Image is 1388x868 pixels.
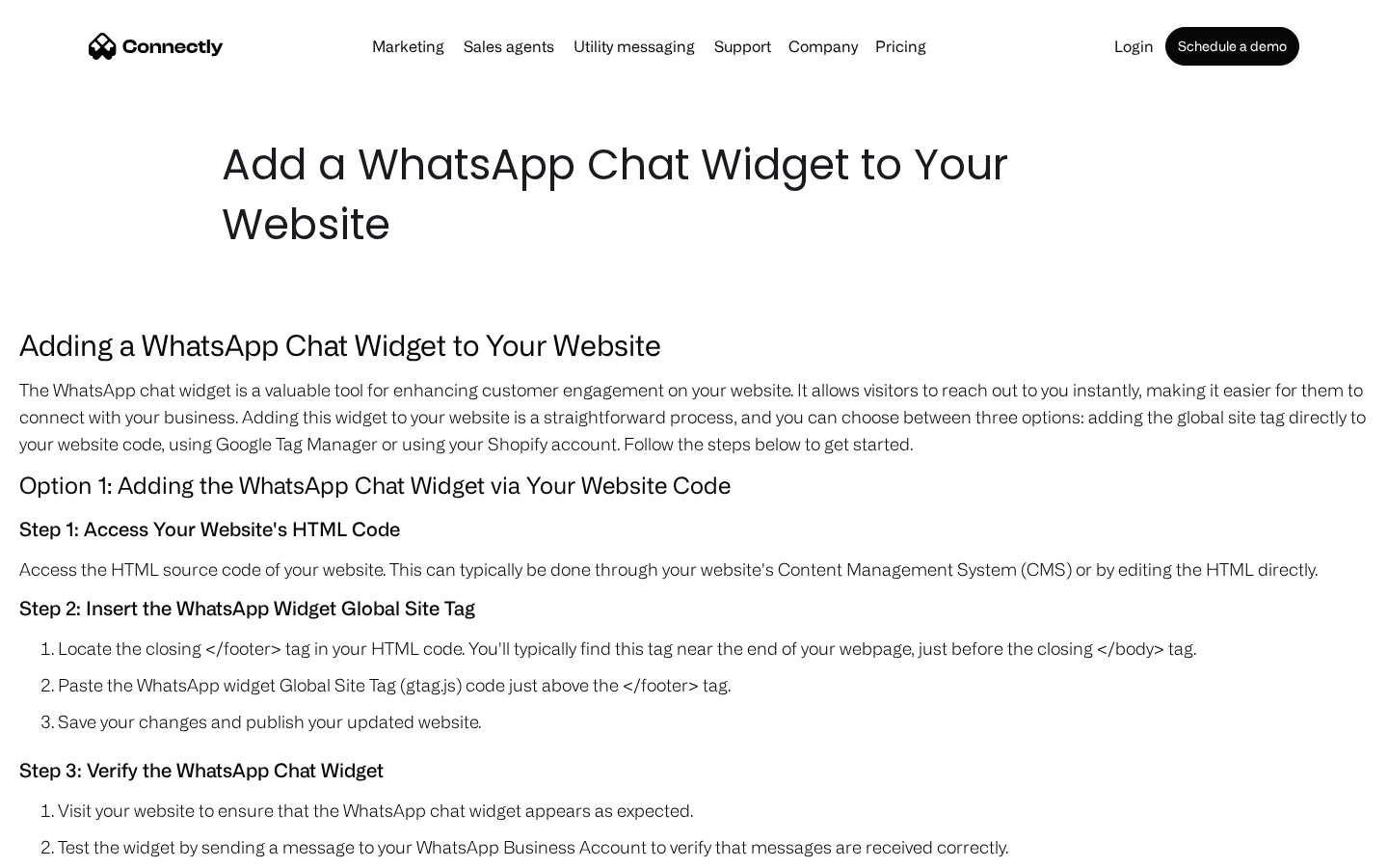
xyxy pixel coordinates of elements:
[19,754,1369,787] h5: Step 3: Verify the WhatsApp Chat Widget
[456,39,562,54] a: Sales agents
[58,671,1369,698] li: Paste the WhatsApp widget Global Site Tag (gtag.js) code just above the </footer> tag.
[89,32,224,61] a: home
[566,39,703,54] a: Utility messaging
[364,39,452,54] a: Marketing
[1107,39,1161,54] a: Login
[707,39,779,54] a: Support
[19,592,1369,625] h5: Step 2: Insert the WhatsApp Widget Global Site Tag
[788,33,858,60] div: Company
[19,322,1369,366] h3: Adding a WhatsApp Chat Widget to Your Website
[867,39,934,54] a: Pricing
[19,467,1369,503] h4: Option 1: Adding the WhatsApp Chat Widget via Your Website Code
[39,834,116,861] ul: Language list
[1165,27,1299,66] a: Schedule a demo
[19,513,1369,546] h5: Step 1: Access Your Website's HTML Code
[19,556,1369,583] p: Access the HTML source code of your website. This can typically be done through your website's Co...
[19,376,1369,457] p: The WhatsApp chat widget is a valuable tool for enhancing customer engagement on your website. It...
[58,797,1369,824] li: Visit your website to ensure that the WhatsApp chat widget appears as expected.
[58,708,1369,735] li: Save your changes and publish your updated website.
[58,833,1369,860] li: Test the widget by sending a message to your WhatsApp Business Account to verify that messages ar...
[222,135,1166,255] h1: Add a WhatsApp Chat Widget to Your Website
[58,635,1369,662] li: Locate the closing </footer> tag in your HTML code. You'll typically find this tag near the end o...
[19,834,116,861] aside: Language selected: English
[783,33,864,60] div: Company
